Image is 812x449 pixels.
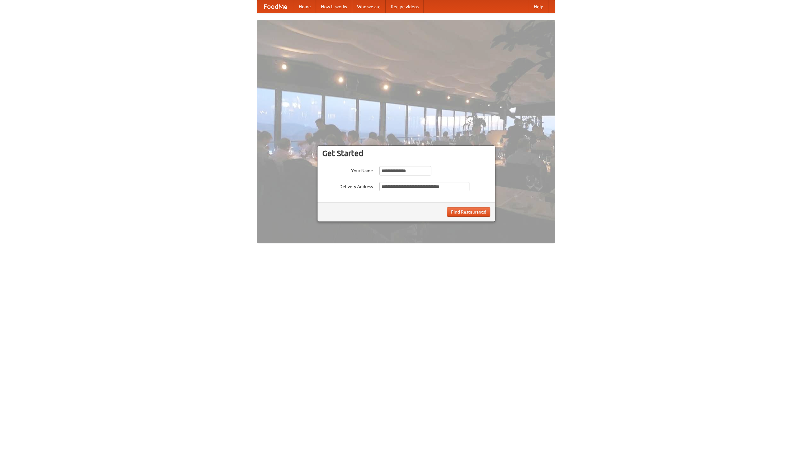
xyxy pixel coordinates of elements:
a: Home [294,0,316,13]
a: FoodMe [257,0,294,13]
h3: Get Started [322,149,490,158]
a: How it works [316,0,352,13]
a: Recipe videos [386,0,424,13]
label: Your Name [322,166,373,174]
a: Who we are [352,0,386,13]
a: Help [529,0,548,13]
button: Find Restaurants! [447,207,490,217]
label: Delivery Address [322,182,373,190]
